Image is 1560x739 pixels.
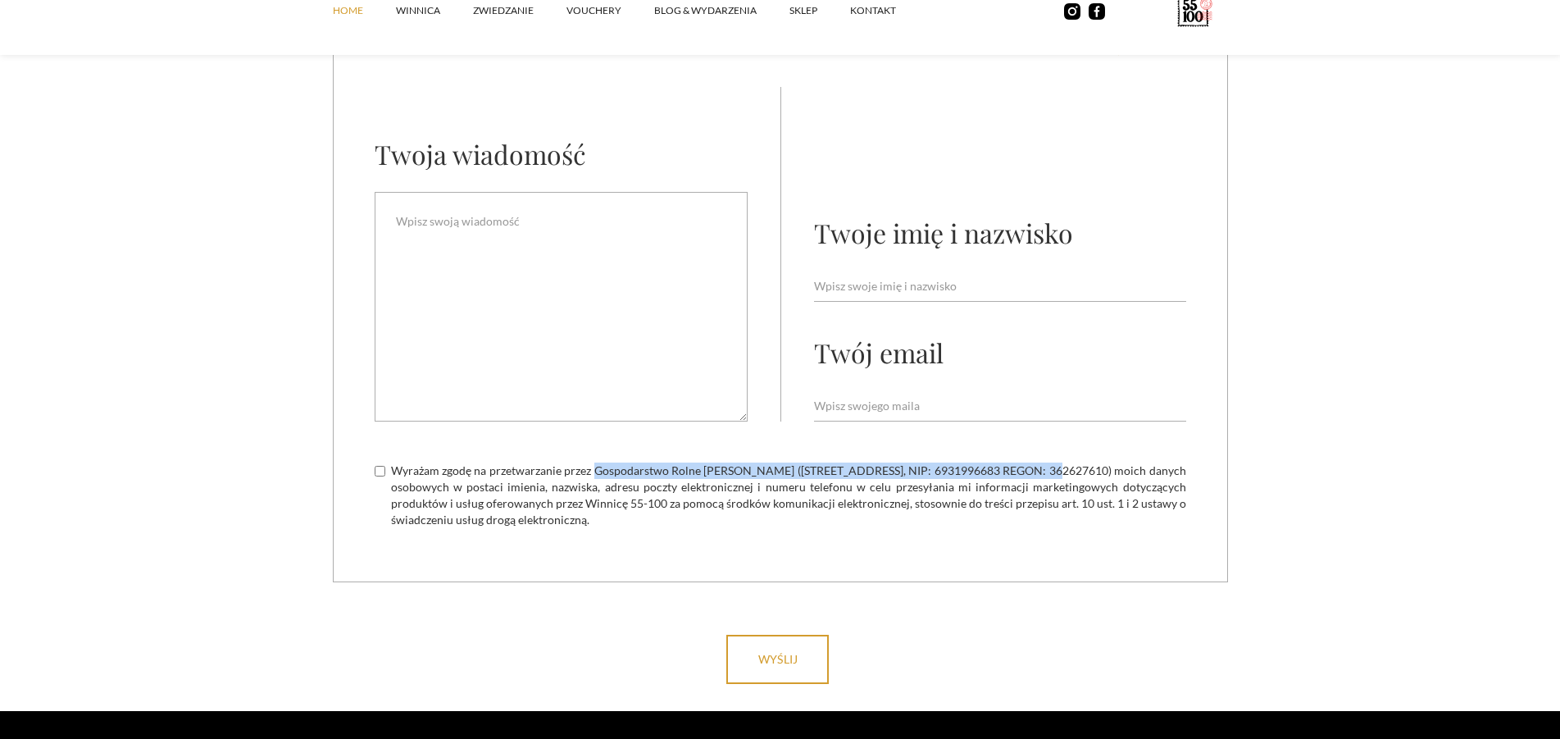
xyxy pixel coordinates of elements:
input: Wpisz swojego maila [814,390,1186,422]
span: Wyrażam zgodę na przetwarzanie przez Gospodarstwo Rolne [PERSON_NAME] ([STREET_ADDRESS], NIP: 693... [391,463,1186,528]
input: wyślij [726,635,829,684]
div: Twoja wiadomość [375,136,586,171]
div: Twój email [814,335,944,370]
input: Wyrażam zgodę na przetwarzanie przez Gospodarstwo Rolne [PERSON_NAME] ([STREET_ADDRESS], NIP: 693... [375,466,385,477]
form: Email Form [334,87,1227,569]
input: Wpisz swoje imię i nazwisko [814,271,1186,302]
div: Twoje imię i nazwisko [814,215,1073,250]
